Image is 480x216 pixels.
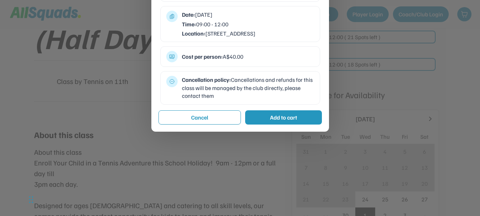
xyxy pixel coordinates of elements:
div: Add to cart [270,113,297,122]
strong: Time: [182,21,196,28]
div: 09:00 - 12:00 [182,20,314,28]
strong: Date: [182,11,195,18]
div: A$40.00 [182,53,314,60]
strong: Location: [182,30,205,37]
strong: Cost per person: [182,53,223,60]
button: Cancel [158,110,241,125]
div: Cancellations and refunds for this class will be managed by the club directly, please contact them [182,76,314,100]
div: [STREET_ADDRESS] [182,30,314,37]
div: [DATE] [182,11,314,19]
strong: Cancellation policy: [182,76,231,83]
